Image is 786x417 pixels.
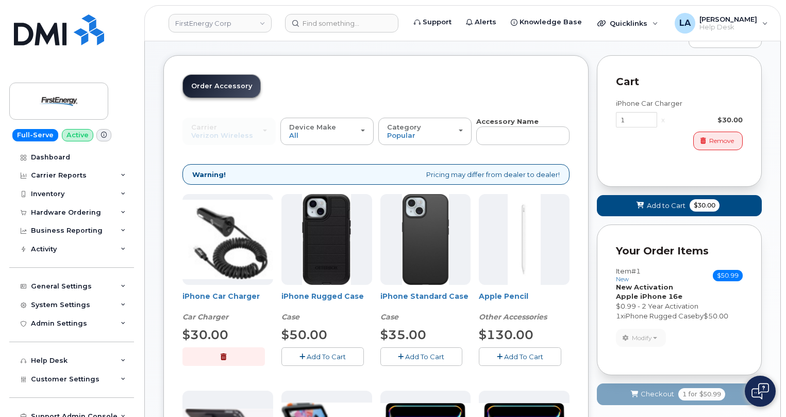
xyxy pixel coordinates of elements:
button: Remove [693,132,743,150]
span: [PERSON_NAME] [699,15,757,23]
span: Knowledge Base [520,17,582,27]
em: Other Accessories [479,312,547,322]
a: Knowledge Base [504,12,589,33]
button: Device Make All [280,118,374,145]
span: $30.00 [690,199,720,212]
div: Pricing may differ from dealer to dealer! [182,164,570,185]
em: Case [281,312,299,322]
img: Symmetry.jpg [402,194,449,285]
a: iPhone Car Charger [182,292,260,301]
div: iPhone Rugged Case [281,291,372,322]
span: Modify [632,333,652,343]
a: Support [407,12,459,33]
div: $0.99 - 2 Year Activation [616,301,743,311]
span: 1 [616,312,621,320]
span: Order Accessory [191,82,252,90]
span: $30.00 [182,327,228,342]
span: All [289,131,298,139]
img: Defender.jpg [302,194,351,285]
strong: New Activation [616,283,673,291]
div: iPhone Car Charger [616,99,743,108]
img: iphonesecg.jpg [182,200,273,279]
a: iPhone Rugged Case [281,292,364,301]
a: FirstEnergy Corp [169,14,272,33]
a: iPhone Standard Case [380,292,469,301]
strong: Warning! [192,170,226,180]
p: Your Order Items [616,244,743,259]
span: $50.00 [704,312,728,320]
button: Modify [616,329,666,347]
a: Alerts [459,12,504,33]
span: 1 [682,390,687,399]
button: Add To Cart [479,347,561,365]
span: Add To Cart [307,352,346,361]
em: Car Charger [182,312,228,322]
em: Case [380,312,398,322]
span: iPhone Rugged Case [624,312,695,320]
span: Add To Cart [405,352,444,361]
span: $35.00 [380,327,426,342]
div: Quicklinks [590,13,665,34]
span: $50.00 [281,327,327,342]
div: $30.00 [669,115,743,125]
span: Add To Cart [504,352,543,361]
h3: Item [616,267,641,282]
strong: Apple iPhone 16e [616,292,682,300]
span: #1 [631,267,641,275]
span: for [687,390,699,399]
span: Help Desk [699,23,757,31]
span: Device Make [289,123,336,131]
div: iPhone Standard Case [380,291,471,322]
a: Apple Pencil [479,292,528,301]
span: Quicklinks [610,19,647,27]
div: Apple Pencil [479,291,570,322]
p: Cart [616,74,743,89]
span: $50.99 [713,270,743,281]
div: x by [616,311,743,321]
button: Add To Cart [380,347,463,365]
span: Alerts [475,17,496,27]
div: Lanette Aparicio [667,13,775,34]
span: $50.99 [699,390,721,399]
span: Support [423,17,451,27]
span: Add to Cart [647,201,685,211]
span: Checkout [641,389,674,399]
strong: Accessory Name [476,117,539,125]
span: Remove [709,136,734,146]
img: Open chat [751,383,769,399]
span: LA [679,17,691,29]
button: Category Popular [378,118,472,145]
input: Find something... [285,14,398,33]
div: x [657,115,669,125]
span: Popular [387,131,415,139]
button: Add to Cart $30.00 [597,195,762,216]
button: Checkout 1 for $50.99 [597,383,762,405]
span: Category [387,123,421,131]
button: Add To Cart [281,347,364,365]
span: $130.00 [479,327,533,342]
img: PencilPro.jpg [508,194,541,285]
div: iPhone Car Charger [182,291,273,322]
small: new [616,276,629,283]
